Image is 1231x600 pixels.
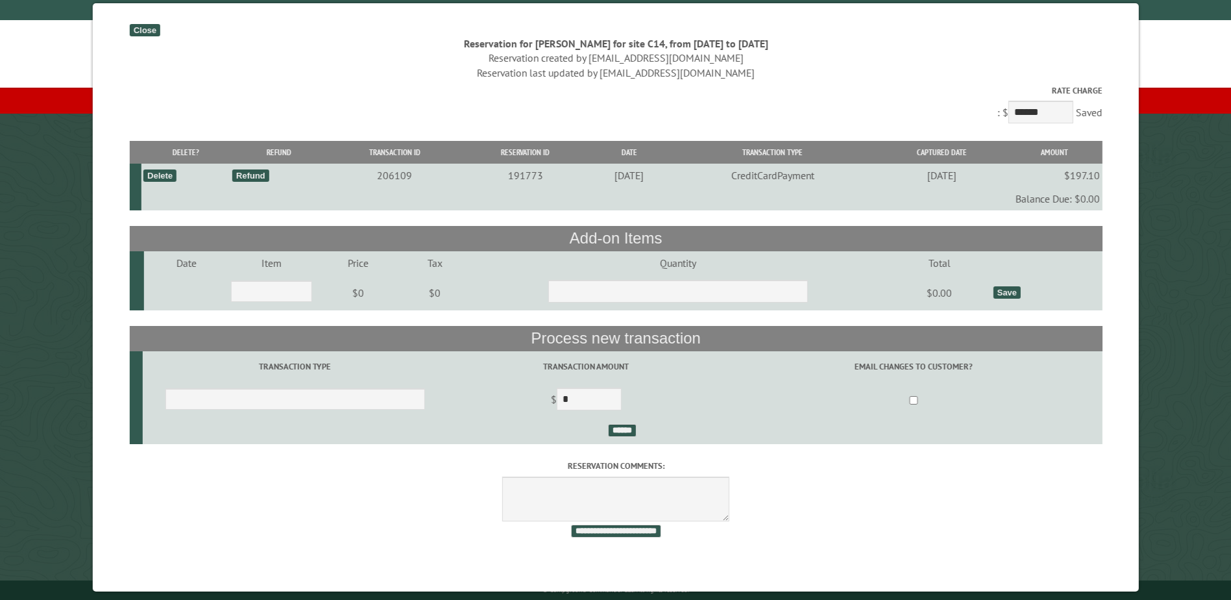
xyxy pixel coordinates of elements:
[328,164,461,187] td: 206109
[461,141,589,164] th: Reservation ID
[129,226,1102,251] th: Add-on Items
[129,460,1102,472] label: Reservation comments:
[1007,141,1102,164] th: Amount
[668,164,876,187] td: CreditCardPayment
[449,360,722,373] label: Transaction Amount
[542,586,689,594] small: © Campground Commander LLC. All rights reserved.
[447,382,724,419] td: $
[129,66,1102,80] div: Reservation last updated by [EMAIL_ADDRESS][DOMAIN_NAME]
[129,84,1102,97] label: Rate Charge
[129,24,160,36] div: Close
[589,141,668,164] th: Date
[1007,164,1102,187] td: $197.10
[129,84,1102,127] div: : $
[401,275,468,311] td: $0
[141,141,230,164] th: Delete?
[589,164,668,187] td: [DATE]
[229,251,314,275] td: Item
[129,36,1102,51] div: Reservation for [PERSON_NAME] for site C14, from [DATE] to [DATE]
[888,275,991,311] td: $0.00
[727,360,1100,373] label: Email changes to customer?
[461,164,589,187] td: 191773
[401,251,468,275] td: Tax
[993,286,1020,299] div: Save
[314,275,402,311] td: $0
[144,251,229,275] td: Date
[230,141,327,164] th: Refund
[328,141,461,164] th: Transaction ID
[314,251,402,275] td: Price
[143,169,177,182] div: Delete
[144,360,445,373] label: Transaction Type
[129,326,1102,351] th: Process new transaction
[888,251,991,275] td: Total
[232,169,269,182] div: Refund
[876,164,1007,187] td: [DATE]
[129,51,1102,65] div: Reservation created by [EMAIL_ADDRESS][DOMAIN_NAME]
[876,141,1007,164] th: Captured Date
[1075,106,1102,119] span: Saved
[141,187,1101,210] td: Balance Due: $0.00
[668,141,876,164] th: Transaction Type
[468,251,888,275] td: Quantity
